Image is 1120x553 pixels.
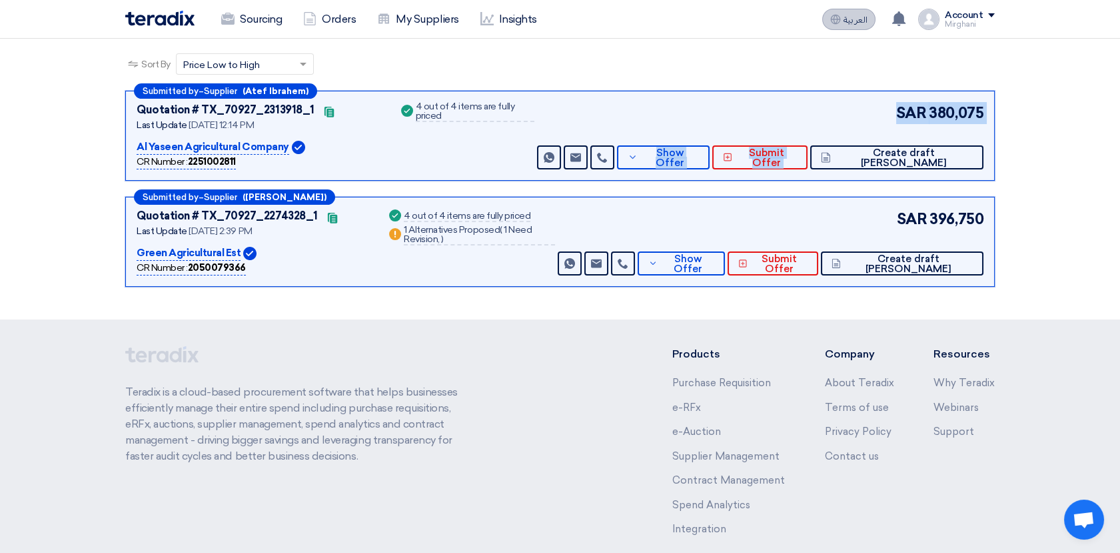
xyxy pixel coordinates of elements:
div: Mirghani [945,21,995,28]
span: Submit Offer [736,148,797,168]
span: Show Offer [661,254,714,274]
button: Submit Offer [712,145,808,169]
div: 4 out of 4 items are fully priced [416,102,534,122]
a: My Suppliers [366,5,469,34]
span: 396,750 [929,208,983,230]
a: Orders [292,5,366,34]
span: Last Update [137,225,187,237]
a: Sourcing [211,5,292,34]
b: ([PERSON_NAME]) [243,193,326,201]
a: About Teradix [824,377,893,389]
button: Submit Offer [728,251,818,275]
a: Purchase Requisition [672,377,771,389]
button: العربية [822,9,875,30]
div: CR Number : [137,261,246,275]
span: Price Low to High [183,58,260,72]
div: – [134,189,335,205]
span: [DATE] 2:39 PM [189,225,252,237]
a: e-Auction [672,426,721,438]
b: (Atef Ibrahem) [243,87,308,95]
span: Create draft [PERSON_NAME] [834,148,973,168]
span: Show Offer [641,148,698,168]
button: Show Offer [638,251,726,275]
button: Show Offer [617,145,710,169]
div: CR Number : [137,155,236,169]
div: Quotation # TX_70927_2274328_1 [137,208,318,224]
a: Webinars [933,402,979,414]
a: Terms of use [824,402,888,414]
img: profile_test.png [918,9,939,30]
span: Last Update [137,119,187,131]
span: Supplier [204,193,237,201]
div: Quotation # TX_70927_2313918_1 [137,102,314,118]
a: Privacy Policy [824,426,891,438]
p: Al Yaseen Agricultural Company [137,139,289,155]
b: 2050079366 [188,262,246,273]
button: Create draft [PERSON_NAME] [810,145,983,169]
a: Support [933,426,974,438]
span: ( [500,224,502,235]
span: SAR [896,102,927,124]
a: e-RFx [672,402,701,414]
div: – [134,83,317,99]
div: 1 Alternatives Proposed [404,225,554,245]
button: Create draft [PERSON_NAME] [821,251,983,275]
a: Why Teradix [933,377,995,389]
span: [DATE] 12:14 PM [189,119,254,131]
div: 4 out of 4 items are fully priced [404,211,530,222]
span: Sort By [141,57,171,71]
span: ) [441,233,444,245]
li: Company [824,346,893,362]
a: Integration [672,523,726,535]
p: Teradix is a cloud-based procurement software that helps businesses efficiently manage their enti... [125,384,473,464]
span: العربية [843,15,867,25]
a: Spend Analytics [672,499,750,511]
img: Teradix logo [125,11,195,26]
a: Contract Management [672,474,785,486]
a: Supplier Management [672,450,780,462]
span: 380,075 [929,102,983,124]
span: Submit Offer [751,254,808,274]
a: Insights [470,5,548,34]
li: Products [672,346,785,362]
span: Submitted by [143,193,199,201]
span: Create draft [PERSON_NAME] [844,254,973,274]
div: Account [945,10,983,21]
b: 2251002811 [188,156,236,167]
img: Verified Account [292,141,305,154]
a: Open chat [1064,500,1104,540]
span: SAR [897,208,927,230]
p: Green Agricultural Est [137,245,241,261]
span: Submitted by [143,87,199,95]
a: Contact us [824,450,878,462]
img: Verified Account [243,247,257,260]
li: Resources [933,346,995,362]
span: 1 Need Revision, [404,224,532,245]
span: Supplier [204,87,237,95]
